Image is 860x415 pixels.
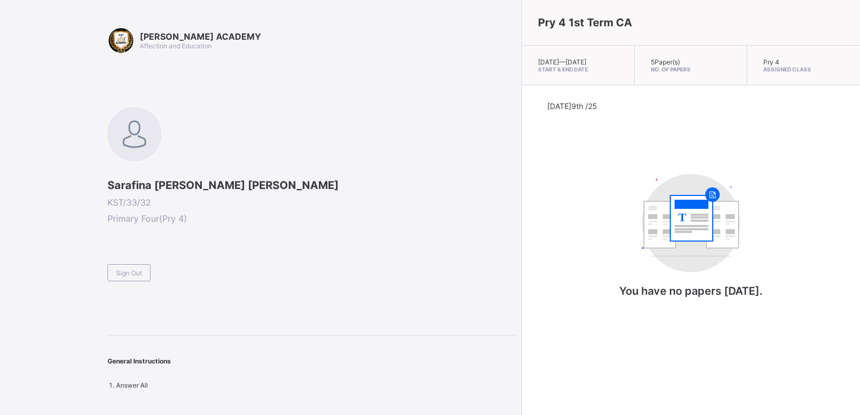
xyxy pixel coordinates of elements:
[107,179,516,192] span: Sarafina [PERSON_NAME] [PERSON_NAME]
[116,269,142,277] span: Sign Out
[107,197,516,208] span: KST/33/32
[651,58,680,66] span: 5 Paper(s)
[538,16,632,29] span: Pry 4 1st Term CA
[107,213,516,224] span: Primary Four ( Pry 4 )
[583,163,798,319] div: You have no papers today.
[763,58,779,66] span: Pry 4
[651,66,731,72] span: No. of Papers
[140,42,212,50] span: Affection and Education
[116,381,148,389] span: Answer All
[538,66,618,72] span: Start & End Date
[140,31,261,42] span: [PERSON_NAME] ACADEMY
[538,58,586,66] span: [DATE] — [DATE]
[678,210,686,224] tspan: T
[583,285,798,297] p: You have no papers [DATE].
[547,101,597,111] span: [DATE] 9th /25
[763,66,844,72] span: Assigned Class
[107,357,171,365] span: General Instructions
